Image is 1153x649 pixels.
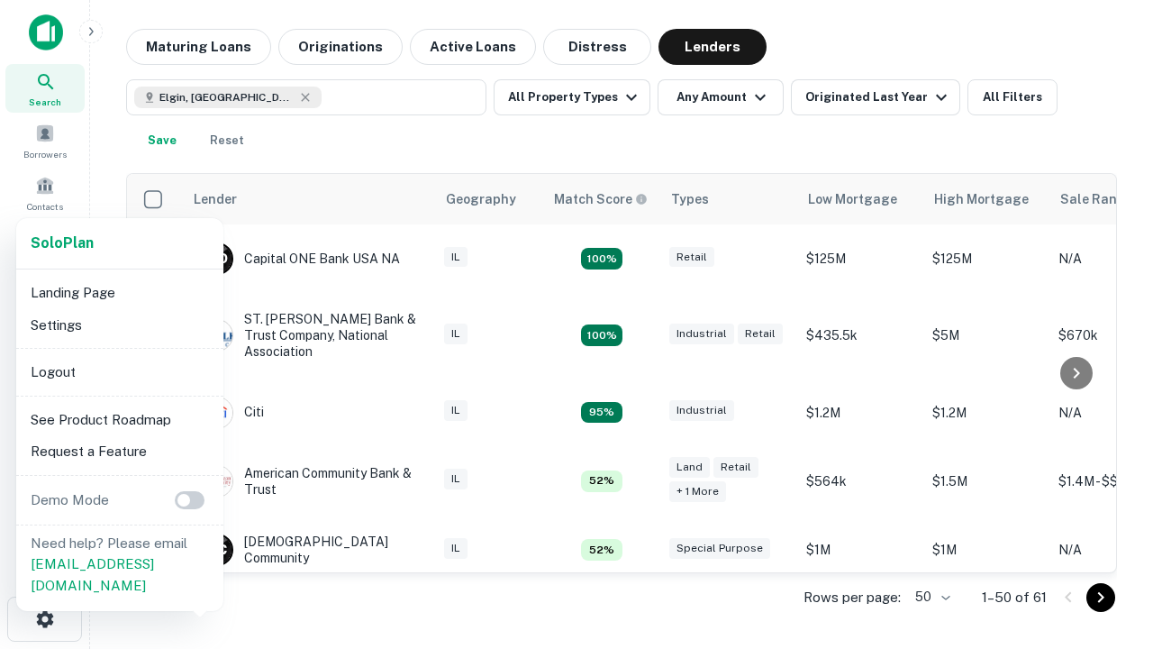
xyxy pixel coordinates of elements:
[23,277,216,309] li: Landing Page
[23,489,116,511] p: Demo Mode
[23,404,216,436] li: See Product Roadmap
[23,356,216,388] li: Logout
[31,234,94,251] strong: Solo Plan
[23,309,216,342] li: Settings
[31,556,154,593] a: [EMAIL_ADDRESS][DOMAIN_NAME]
[31,533,209,597] p: Need help? Please email
[31,233,94,254] a: SoloPlan
[1063,505,1153,591] iframe: Chat Widget
[23,435,216,468] li: Request a Feature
